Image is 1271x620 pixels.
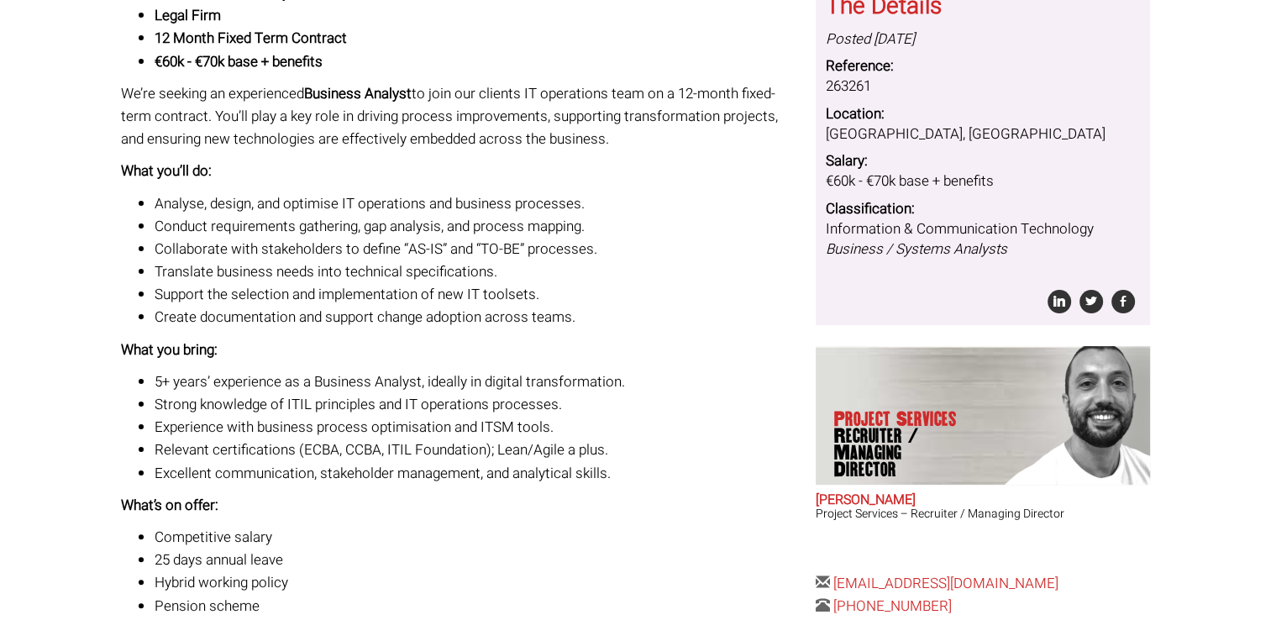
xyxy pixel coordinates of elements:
[155,238,803,260] li: Collaborate with stakeholders to define “AS-IS” and “TO-BE” processes.
[826,151,1140,171] dt: Salary:
[121,160,212,181] strong: What you’ll do:
[833,573,1058,594] a: [EMAIL_ADDRESS][DOMAIN_NAME]
[826,104,1140,124] dt: Location:
[155,595,803,617] li: Pension scheme
[155,5,221,26] strong: Legal Firm
[826,29,915,50] i: Posted [DATE]
[155,393,803,416] li: Strong knowledge of ITIL principles and IT operations processes.
[826,239,1007,260] i: Business / Systems Analysts
[155,192,803,215] li: Analyse, design, and optimise IT operations and business processes.
[121,339,218,360] strong: What you bring:
[121,495,218,516] strong: What’s on offer:
[155,439,803,461] li: Relevant certifications (ECBA, CCBA, ITIL Foundation); Lean/Agile a plus.
[826,199,1140,219] dt: Classification:
[816,507,1150,520] h3: Project Services – Recruiter / Managing Director
[826,124,1140,144] dd: [GEOGRAPHIC_DATA], [GEOGRAPHIC_DATA]
[834,428,964,478] span: Recruiter / Managing Director
[155,51,323,72] strong: €60k - €70k base + benefits
[989,346,1150,485] img: Chris Pelow's our Project Services Recruiter / Managing Director
[826,171,1140,192] dd: €60k - €70k base + benefits
[155,28,347,49] strong: 12 Month Fixed Term Contract
[826,219,1140,260] dd: Information & Communication Technology
[816,493,1150,508] h2: [PERSON_NAME]
[155,370,803,393] li: 5+ years’ experience as a Business Analyst, ideally in digital transformation.
[155,215,803,238] li: Conduct requirements gathering, gap analysis, and process mapping.
[155,549,803,571] li: 25 days annual leave
[155,416,803,439] li: Experience with business process optimisation and ITSM tools.
[155,306,803,328] li: Create documentation and support change adoption across teams.
[155,526,803,549] li: Competitive salary
[155,260,803,283] li: Translate business needs into technical specifications.
[121,82,803,151] p: We’re seeking an experienced to join our clients IT operations team on a 12-month fixed-term cont...
[833,596,952,617] a: [PHONE_NUMBER]
[155,462,803,485] li: Excellent communication, stakeholder management, and analytical skills.
[155,571,803,594] li: Hybrid working policy
[826,56,1140,76] dt: Reference:
[155,283,803,306] li: Support the selection and implementation of new IT toolsets.
[304,83,412,104] strong: Business Analyst
[826,76,1140,97] dd: 263261
[834,411,964,478] p: Project Services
